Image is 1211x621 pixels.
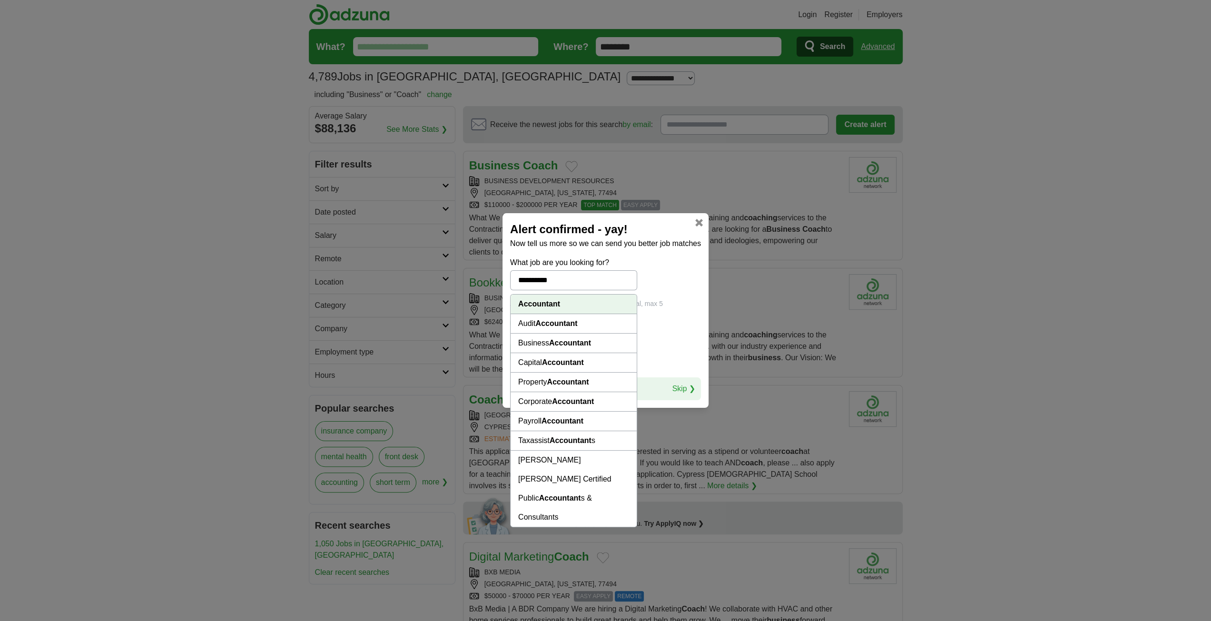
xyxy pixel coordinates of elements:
[510,221,701,238] h2: Alert confirmed - yay!
[539,494,581,502] strong: Accountant
[511,353,637,373] li: Capital
[547,378,589,386] strong: Accountant
[518,300,560,308] strong: Accountant
[511,431,637,451] li: Taxassist s
[549,339,591,347] strong: Accountant
[672,383,695,394] a: Skip ❯
[510,257,637,268] label: What job are you looking for?
[535,319,577,327] strong: Accountant
[511,451,637,527] li: [PERSON_NAME] [PERSON_NAME] Certified Public s & Consultants
[542,358,584,366] strong: Accountant
[542,417,583,425] strong: Accountant
[511,334,637,353] li: Business
[510,238,701,249] p: Now tell us more so we can send you better job matches
[616,300,663,307] span: Optional, max 5
[550,436,591,444] strong: Accountant
[511,412,637,431] li: Payroll
[511,314,637,334] li: Audit
[552,397,594,405] strong: Accountant
[511,373,637,392] li: Property
[511,392,637,412] li: Corporate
